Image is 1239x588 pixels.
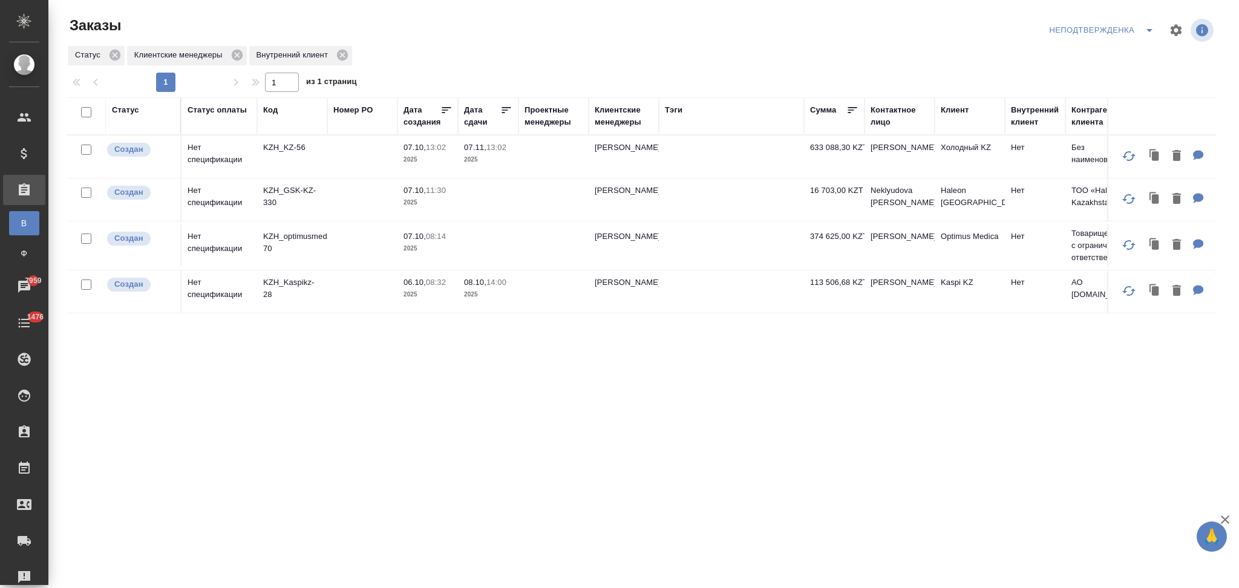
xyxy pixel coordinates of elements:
[106,276,174,293] div: Выставляется автоматически при создании заказа
[106,185,174,201] div: Выставляется автоматически при создании заказа
[941,142,999,154] p: Холодный KZ
[1166,279,1187,304] button: Удалить
[404,278,426,287] p: 06.10,
[464,143,486,152] p: 07.11,
[1046,21,1162,40] div: split button
[1114,142,1143,171] button: Обновить
[589,136,659,178] td: [PERSON_NAME]
[263,104,278,116] div: Код
[1011,185,1059,197] p: Нет
[106,142,174,158] div: Выставляется автоматически при создании заказа
[263,230,321,255] p: KZH_optimusmedica-70
[1143,187,1166,212] button: Клонировать
[486,278,506,287] p: 14:00
[941,276,999,289] p: Kaspi KZ
[306,74,357,92] span: из 1 страниц
[810,104,836,116] div: Сумма
[464,154,512,166] p: 2025
[181,136,257,178] td: Нет спецификации
[426,143,446,152] p: 13:02
[127,46,247,65] div: Клиентские менеджеры
[1071,185,1129,209] p: ТОО «Haleon Kazakhstan»
[263,142,321,154] p: KZH_KZ-56
[464,104,500,128] div: Дата сдачи
[263,276,321,301] p: KZH_Kaspikz-28
[404,143,426,152] p: 07.10,
[114,278,143,290] p: Создан
[249,46,352,65] div: Внутренний клиент
[464,278,486,287] p: 08.10,
[1143,279,1166,304] button: Клонировать
[257,49,332,61] p: Внутренний клиент
[426,232,446,241] p: 08:14
[941,104,969,116] div: Клиент
[464,289,512,301] p: 2025
[3,272,45,302] a: 7959
[181,224,257,267] td: Нет спецификации
[486,143,506,152] p: 13:02
[1071,227,1129,264] p: Товарищество с ограниченной ответстве...
[1166,144,1187,169] button: Удалить
[589,178,659,221] td: [PERSON_NAME]
[804,270,865,313] td: 113 506,68 KZT
[589,270,659,313] td: [PERSON_NAME]
[263,185,321,209] p: KZH_GSK-KZ-330
[75,49,105,61] p: Статус
[114,186,143,198] p: Создан
[525,104,583,128] div: Проектные менеджеры
[404,104,440,128] div: Дата создания
[1191,19,1216,42] span: Посмотреть информацию
[1162,16,1191,45] span: Настроить таблицу
[1071,142,1129,166] p: Без наименования
[188,104,247,116] div: Статус оплаты
[665,104,682,116] div: Тэги
[1011,276,1059,289] p: Нет
[1143,233,1166,258] button: Клонировать
[15,247,33,260] span: Ф
[18,275,48,287] span: 7959
[1114,276,1143,305] button: Обновить
[404,154,452,166] p: 2025
[404,289,452,301] p: 2025
[9,241,39,266] a: Ф
[426,278,446,287] p: 08:32
[1071,104,1129,128] div: Контрагент клиента
[589,224,659,267] td: [PERSON_NAME]
[1011,104,1059,128] div: Внутренний клиент
[404,186,426,195] p: 07.10,
[1114,185,1143,214] button: Обновить
[865,136,935,178] td: [PERSON_NAME]
[865,224,935,267] td: [PERSON_NAME]
[1071,276,1129,301] p: АО [DOMAIN_NAME]
[20,311,51,323] span: 1476
[404,197,452,209] p: 2025
[1011,230,1059,243] p: Нет
[1114,230,1143,260] button: Обновить
[114,143,143,155] p: Создан
[106,230,174,247] div: Выставляется автоматически при создании заказа
[1201,524,1222,549] span: 🙏
[1166,187,1187,212] button: Удалить
[3,308,45,338] a: 1476
[404,243,452,255] p: 2025
[426,186,446,195] p: 11:30
[181,270,257,313] td: Нет спецификации
[15,217,33,229] span: В
[1011,142,1059,154] p: Нет
[333,104,373,116] div: Номер PO
[181,178,257,221] td: Нет спецификации
[941,185,999,209] p: Haleon [GEOGRAPHIC_DATA]
[804,224,865,267] td: 374 625,00 KZT
[9,211,39,235] a: В
[865,270,935,313] td: [PERSON_NAME]
[67,16,121,35] span: Заказы
[865,178,935,221] td: Neklyudova [PERSON_NAME]
[68,46,125,65] div: Статус
[404,232,426,241] p: 07.10,
[134,49,227,61] p: Клиентские менеджеры
[871,104,929,128] div: Контактное лицо
[595,104,653,128] div: Клиентские менеджеры
[1166,233,1187,258] button: Удалить
[112,104,139,116] div: Статус
[804,178,865,221] td: 16 703,00 KZT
